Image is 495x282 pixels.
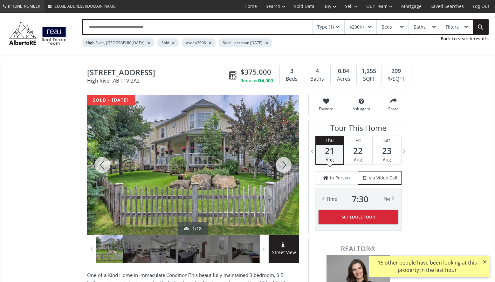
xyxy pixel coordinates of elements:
[373,146,401,155] span: 23
[87,68,226,78] span: 404 Prairie Sound Circle NW
[283,67,301,75] div: 3
[240,67,271,77] span: $375,000
[8,3,41,9] span: [PHONE_NUMBER]
[352,195,368,204] span: 7 : 30
[360,74,378,84] div: SQFT
[312,106,340,111] span: Favorite
[53,3,117,9] span: [EMAIL_ADDRESS][DOMAIN_NAME]
[441,36,489,42] a: Back to search results
[317,25,334,29] div: Type (1)
[344,146,372,155] span: 22
[382,25,392,29] div: Beds
[330,175,350,181] span: in Person
[344,136,372,145] div: Fri
[334,74,353,84] div: Acres
[385,67,408,75] div: 299
[334,67,353,75] div: 0.04
[45,0,120,12] a: [EMAIL_ADDRESS][DOMAIN_NAME]
[219,38,272,47] div: Sold: Less than [DATE]
[383,157,391,163] span: Aug
[184,225,202,232] div: 1/18
[259,77,273,84] span: $4,000
[87,78,226,83] span: High River , AB T1V 2A2
[319,210,398,224] button: Schedule Tour
[326,157,334,163] span: Aug
[327,195,390,204] div: Time PM
[373,136,401,145] div: Sat
[316,136,343,145] div: Thu
[349,25,365,29] div: $200K+
[283,74,301,84] div: Beds
[369,175,397,181] span: via Video Call
[414,25,426,29] div: Baths
[316,245,401,252] span: REALTOR®
[316,146,343,155] span: 21
[307,74,327,84] div: Baths
[269,249,299,256] span: Street View
[182,38,216,47] div: over $200K
[382,106,405,111] span: Share
[87,95,299,235] div: 404 Prairie Sound Circle NW High River, AB T1V 2A2 - Photo 1 of 18
[446,25,459,29] div: Filters
[87,95,135,105] div: sold - [DATE]
[307,67,327,75] div: 4
[315,124,402,136] h3: Tour This Home
[354,157,362,163] span: Aug
[82,38,154,47] div: High River, [GEOGRAPHIC_DATA]
[347,106,376,111] span: Ask agent
[362,67,376,75] span: 1,255
[480,256,490,267] button: ×
[372,259,482,274] div: 15 other people have been looking at this property in the last hour
[385,74,408,84] div: $/SQFT
[157,38,179,47] div: Sold
[240,77,273,84] div: Reduced
[6,20,69,46] img: Logo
